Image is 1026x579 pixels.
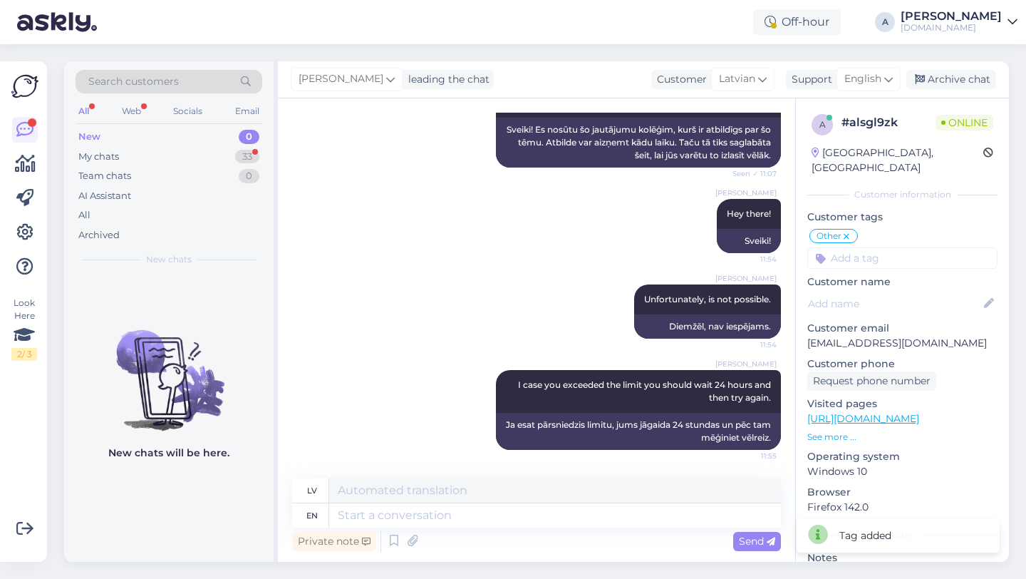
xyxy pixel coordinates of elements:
div: lv [307,478,317,503]
img: No chats [64,304,274,433]
p: Customer email [807,321,997,336]
div: Support [786,72,832,87]
span: [PERSON_NAME] [715,273,777,284]
p: Windows 10 [807,464,997,479]
div: AI Assistant [78,189,131,203]
div: leading the chat [403,72,489,87]
span: Seen ✓ 11:07 [723,168,777,179]
div: Team chats [78,169,131,183]
div: Archived [78,228,120,242]
div: Look Here [11,297,37,361]
span: [PERSON_NAME] [299,71,383,87]
input: Add name [808,296,981,312]
p: Customer name [807,275,997,289]
div: Off-hour [753,9,841,35]
div: Customer information [807,188,997,201]
span: 11:54 [723,339,777,350]
p: Firefox 142.0 [807,500,997,515]
div: # alsgl9zk [841,114,936,131]
div: New [78,130,100,144]
span: Send [739,535,775,548]
div: All [78,208,90,222]
a: [URL][DOMAIN_NAME] [807,412,919,425]
div: Sveiki! Es nosūtu šo jautājumu kolēģim, kurš ir atbildīgs par šo tēmu. Atbilde var aizņemt kādu l... [496,118,781,168]
div: [GEOGRAPHIC_DATA], [GEOGRAPHIC_DATA] [812,145,983,175]
span: Unfortunately, is not possible. [644,294,771,304]
span: Latvian [719,71,755,87]
a: [PERSON_NAME][DOMAIN_NAME] [901,11,1017,34]
p: See more ... [807,431,997,444]
div: Tag added [839,528,891,543]
div: [DOMAIN_NAME] [901,22,1002,34]
span: I case you exceeded the limit you should wait 24 hours and then try again. [518,379,773,403]
p: Customer tags [807,210,997,225]
p: [EMAIL_ADDRESS][DOMAIN_NAME] [807,336,997,351]
span: Other [817,232,841,240]
div: Ja esat pārsniedzis limitu, jums jāgaida 24 stundas un pēc tam mēģiniet vēlreiz. [496,413,781,450]
div: Diemžēl, nav iespējams. [634,314,781,339]
span: 11:54 [723,254,777,265]
div: 0 [239,130,259,144]
div: All [76,102,92,121]
span: [PERSON_NAME] [715,359,777,369]
img: Askly Logo [11,73,38,100]
div: 0 [239,169,259,183]
p: Customer phone [807,357,997,372]
div: Archive chat [906,70,996,89]
div: A [875,12,895,32]
span: a [819,119,826,130]
div: [PERSON_NAME] [901,11,1002,22]
div: My chats [78,150,119,164]
span: New chats [146,253,192,266]
div: Web [119,102,144,121]
div: Customer [651,72,707,87]
p: Visited pages [807,396,997,411]
div: Private note [292,532,376,551]
div: Socials [170,102,205,121]
div: Email [232,102,262,121]
span: Search customers [88,74,179,89]
input: Add a tag [807,247,997,269]
p: Operating system [807,449,997,464]
div: Request phone number [807,372,936,391]
span: English [844,71,881,87]
span: Hey there! [727,208,771,219]
p: Browser [807,485,997,500]
div: en [306,503,318,528]
div: 2 / 3 [11,348,37,361]
div: 33 [235,150,259,164]
span: 11:55 [723,451,777,461]
span: [PERSON_NAME] [715,188,777,198]
div: Sveiki! [717,229,781,253]
p: New chats will be here. [108,446,229,461]
span: Online [936,115,993,130]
